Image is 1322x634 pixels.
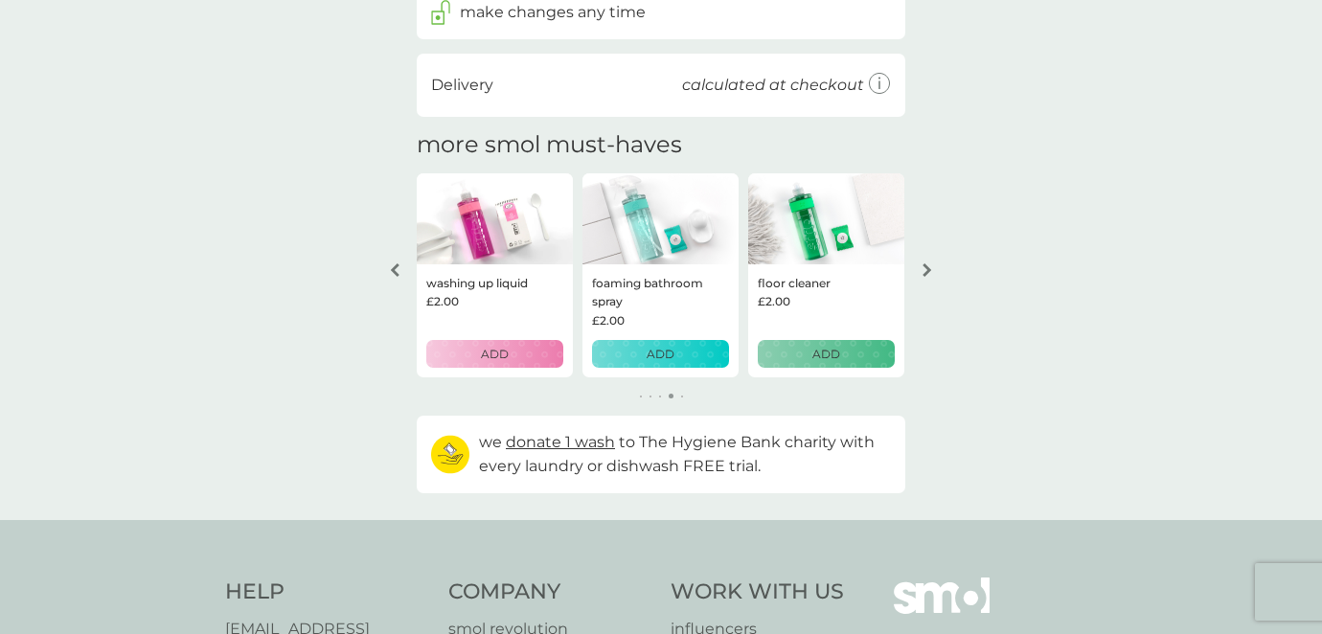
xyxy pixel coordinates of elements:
button: ADD [758,340,895,368]
span: donate 1 wash [506,433,615,451]
h4: Help [225,577,429,607]
p: Delivery [431,73,493,98]
p: washing up liquid [426,274,528,292]
button: ADD [592,340,729,368]
h4: Company [448,577,652,607]
h2: more smol must-haves [417,131,682,159]
span: £2.00 [758,292,790,310]
p: ADD [647,345,674,363]
button: ADD [426,340,563,368]
p: ADD [812,345,840,363]
p: we to The Hygiene Bank charity with every laundry or dishwash FREE trial. [479,430,891,479]
p: floor cleaner [758,274,831,292]
p: calculated at checkout [682,73,864,98]
h4: Work With Us [671,577,844,607]
span: £2.00 [426,292,459,310]
span: £2.00 [592,311,625,329]
p: foaming bathroom spray [592,274,729,310]
p: ADD [481,345,509,363]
